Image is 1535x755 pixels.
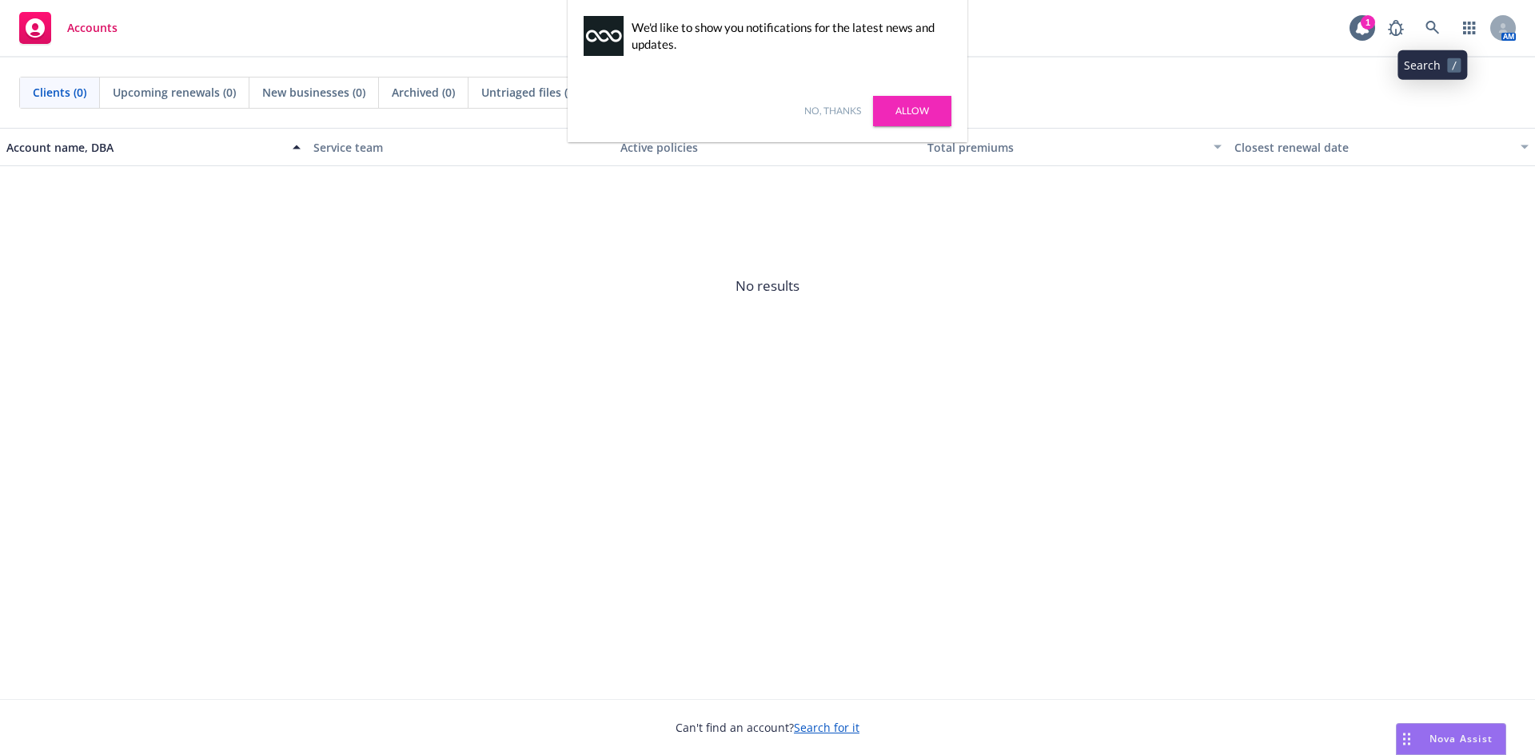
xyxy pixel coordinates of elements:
[113,84,236,101] span: Upcoming renewals (0)
[1228,128,1535,166] button: Closest renewal date
[1361,14,1375,29] div: 1
[1429,732,1493,745] span: Nova Assist
[632,19,943,53] div: We'd like to show you notifications for the latest news and updates.
[921,128,1228,166] button: Total premiums
[313,139,608,156] div: Service team
[392,84,455,101] span: Archived (0)
[33,84,86,101] span: Clients (0)
[6,139,283,156] div: Account name, DBA
[67,22,118,34] span: Accounts
[614,128,921,166] button: Active policies
[1380,12,1412,44] a: Report a Bug
[1417,12,1449,44] a: Search
[1397,724,1417,754] div: Drag to move
[262,84,365,101] span: New businesses (0)
[13,6,124,50] a: Accounts
[1234,139,1511,156] div: Closest renewal date
[1396,723,1506,755] button: Nova Assist
[676,719,859,736] span: Can't find an account?
[873,96,951,126] a: Allow
[481,84,577,101] span: Untriaged files (0)
[1453,12,1485,44] a: Switch app
[794,720,859,735] a: Search for it
[307,128,614,166] button: Service team
[927,139,1204,156] div: Total premiums
[620,139,915,156] div: Active policies
[804,104,861,118] a: No, thanks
